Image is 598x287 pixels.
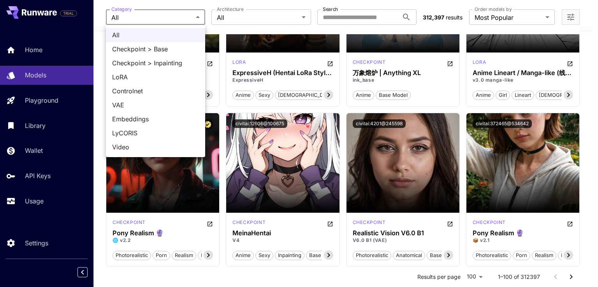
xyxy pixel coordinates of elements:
span: LyCORIS [112,128,199,138]
span: Video [112,142,199,152]
span: VAE [112,100,199,110]
span: Embeddings [112,114,199,124]
span: Checkpoint > Inpainting [112,58,199,68]
span: Checkpoint > Base [112,44,199,54]
span: Controlnet [112,86,199,96]
span: LoRA [112,72,199,82]
span: All [112,30,199,40]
